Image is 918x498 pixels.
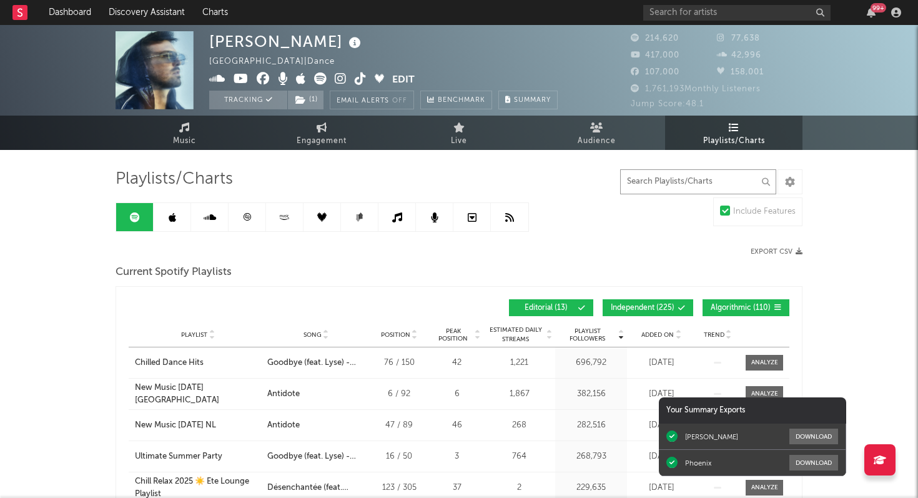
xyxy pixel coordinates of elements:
span: Playlists/Charts [116,172,233,187]
span: Audience [578,134,616,149]
span: Summary [514,97,551,104]
span: Song [304,331,322,339]
button: 99+ [867,7,876,17]
button: Algorithmic(110) [703,299,789,316]
div: 229,635 [558,482,624,494]
a: Benchmark [420,91,492,109]
div: 2 [486,482,552,494]
div: Antidote [267,419,300,432]
div: 268 [486,419,552,432]
input: Search Playlists/Charts [620,169,776,194]
div: [DATE] [630,482,693,494]
span: Playlist [181,331,207,339]
a: Audience [528,116,665,150]
span: Editorial ( 13 ) [517,304,575,312]
span: 214,620 [631,34,679,42]
button: Download [789,455,838,471]
div: 1,221 [486,357,552,369]
div: [PERSON_NAME] [209,31,364,52]
a: Chilled Dance Hits [135,357,261,369]
div: [DATE] [630,388,693,401]
em: Off [392,97,407,104]
span: Jump Score: 48.1 [631,100,704,108]
div: 42 [433,357,480,369]
span: Engagement [297,134,347,149]
div: Phoenix [685,459,711,467]
span: 107,000 [631,68,679,76]
div: 6 / 92 [371,388,427,401]
div: 46 [433,419,480,432]
div: 3 [433,451,480,463]
span: 77,638 [717,34,760,42]
div: Ultimate Summer Party [135,451,222,463]
div: 282,516 [558,419,624,432]
a: New Music [DATE] [GEOGRAPHIC_DATA] [135,382,261,406]
span: Independent ( 225 ) [611,304,674,312]
div: 1,867 [486,388,552,401]
span: 417,000 [631,51,679,59]
div: 6 [433,388,480,401]
input: Search for artists [643,5,831,21]
div: 37 [433,482,480,494]
div: 76 / 150 [371,357,427,369]
span: Position [381,331,410,339]
div: [DATE] [630,419,693,432]
div: 99 + [871,3,886,12]
button: (1) [288,91,323,109]
span: Current Spotify Playlists [116,265,232,280]
button: Edit [392,72,415,88]
button: Summary [498,91,558,109]
div: Antidote [267,388,300,401]
div: [DATE] [630,451,693,463]
div: Goodbye (feat. Lyse) - Radio Edit [267,451,365,463]
div: Goodbye (feat. Lyse) - Radio Edit [267,357,365,369]
div: 696,792 [558,357,624,369]
span: Trend [704,331,724,339]
button: Export CSV [751,248,802,256]
div: [DATE] [630,357,693,369]
div: 47 / 89 [371,419,427,432]
div: Include Features [733,204,796,219]
button: Tracking [209,91,287,109]
span: 158,001 [717,68,764,76]
a: Ultimate Summer Party [135,451,261,463]
button: Editorial(13) [509,299,593,316]
span: Peak Position [433,327,473,342]
span: 42,996 [717,51,761,59]
a: Playlists/Charts [665,116,802,150]
span: ( 1 ) [287,91,324,109]
span: Music [173,134,196,149]
span: Benchmark [438,93,485,108]
div: 764 [486,451,552,463]
a: Music [116,116,253,150]
div: 123 / 305 [371,482,427,494]
div: 268,793 [558,451,624,463]
button: Download [789,429,838,444]
span: 1,761,193 Monthly Listeners [631,85,761,93]
div: Your Summary Exports [659,397,846,424]
a: Live [390,116,528,150]
button: Independent(225) [603,299,693,316]
span: Live [451,134,467,149]
div: Désenchantée (feat. [PERSON_NAME]) - [PERSON_NAME] Remix - Radio Edit [267,482,365,494]
span: Playlists/Charts [703,134,765,149]
div: [GEOGRAPHIC_DATA] | Dance [209,54,349,69]
div: 16 / 50 [371,451,427,463]
div: New Music [DATE] NL [135,419,216,432]
span: Algorithmic ( 110 ) [711,304,771,312]
span: Estimated Daily Streams [486,326,545,344]
div: 382,156 [558,388,624,401]
button: Email AlertsOff [330,91,414,109]
div: [PERSON_NAME] [685,432,738,441]
span: Playlist Followers [558,327,616,342]
div: Chilled Dance Hits [135,357,204,369]
a: New Music [DATE] NL [135,419,261,432]
span: Added On [641,331,674,339]
a: Engagement [253,116,390,150]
